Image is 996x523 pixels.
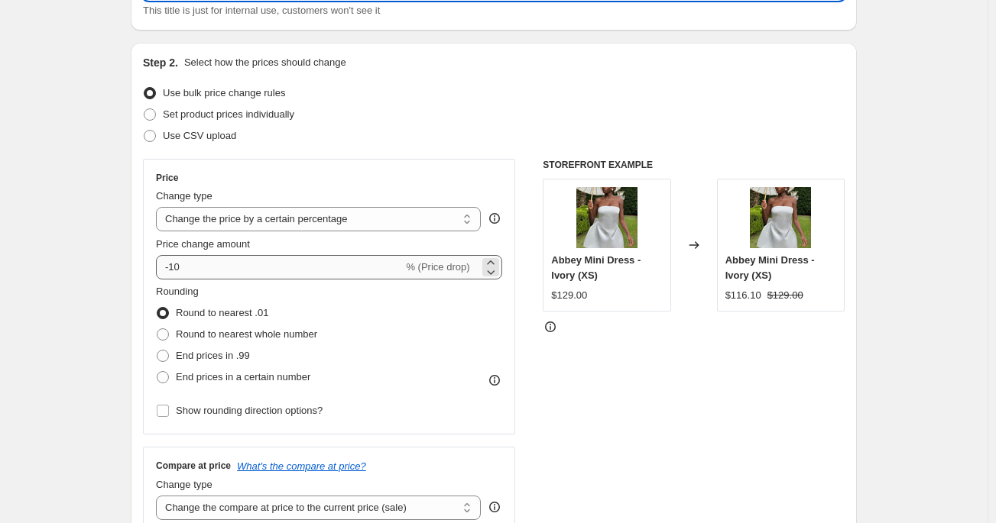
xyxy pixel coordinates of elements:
button: What's the compare at price? [237,460,366,472]
input: -15 [156,255,403,279]
span: End prices in a certain number [176,371,310,383]
span: Show rounding direction options? [176,405,323,416]
h3: Compare at price [156,460,231,472]
span: Round to nearest .01 [176,307,268,318]
h6: STOREFRONT EXAMPLE [543,159,845,171]
div: help [487,211,502,226]
span: Set product prices individually [163,108,294,120]
img: abbey-mini-dress-ivory-dress-xs-babyboo-fashion-1153165761_80x.jpg [576,187,638,248]
span: Round to nearest whole number [176,328,317,340]
div: help [487,499,502,515]
span: Use bulk price change rules [163,87,285,98]
h2: Step 2. [143,55,178,70]
h3: Price [156,172,178,184]
span: Rounding [156,286,199,297]
span: Abbey Mini Dress - Ivory (XS) [725,254,815,281]
span: Change type [156,479,213,490]
p: Select how the prices should change [184,55,346,70]
div: $129.00 [551,288,587,303]
span: Use CSV upload [163,130,236,141]
span: Price change amount [156,238,250,250]
img: abbey-mini-dress-ivory-dress-xs-babyboo-fashion-1153165761_80x.jpg [750,187,811,248]
span: % (Price drop) [406,261,469,273]
div: $116.10 [725,288,761,303]
span: This title is just for internal use, customers won't see it [143,5,380,16]
span: End prices in .99 [176,350,250,361]
span: Abbey Mini Dress - Ivory (XS) [551,254,641,281]
strike: $129.00 [767,288,803,303]
span: Change type [156,190,213,202]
